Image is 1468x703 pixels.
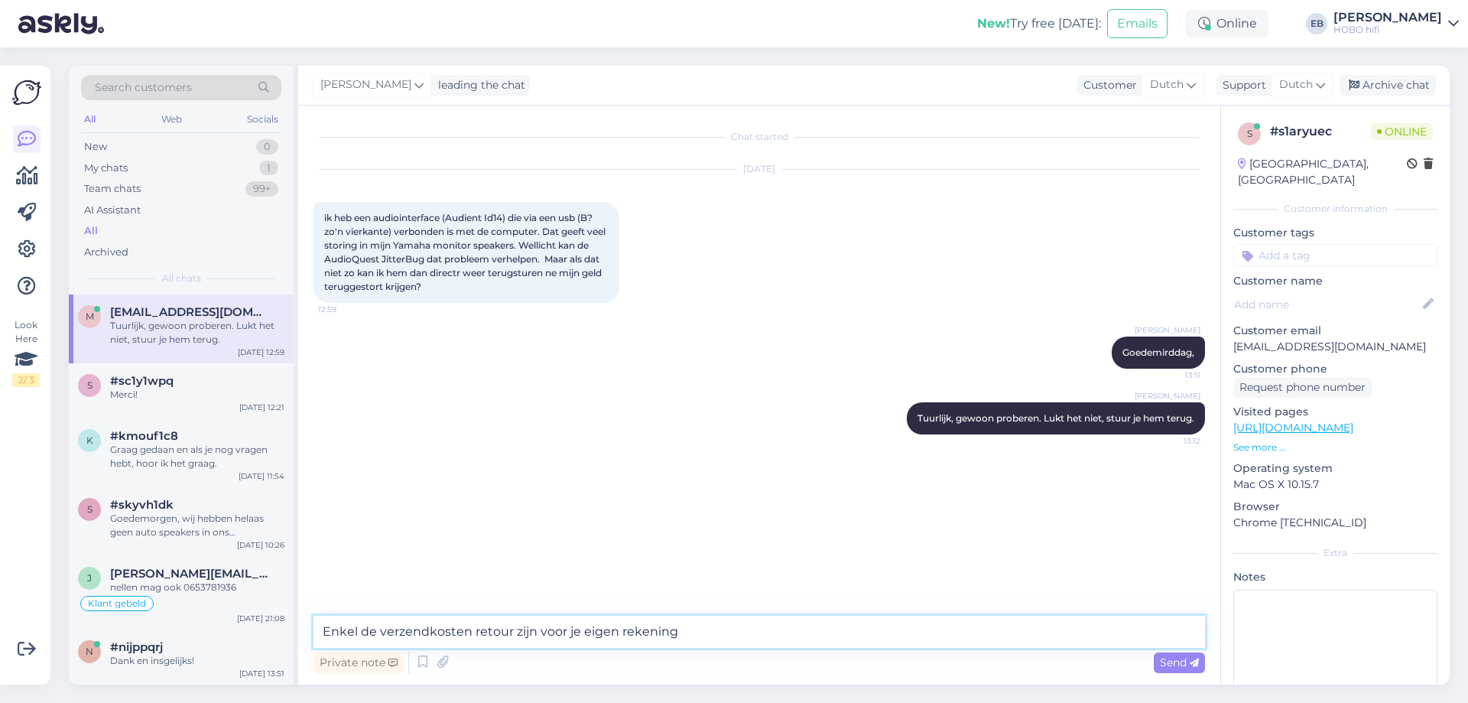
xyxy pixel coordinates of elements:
div: Web [158,109,185,129]
p: Visited pages [1233,404,1437,420]
span: m [86,311,94,322]
p: Browser [1233,499,1437,515]
div: Merci! [110,388,284,402]
div: 99+ [245,181,278,197]
div: Archived [84,245,128,260]
p: Chrome [TECHNICAL_ID] [1233,515,1437,531]
input: Add name [1234,296,1420,313]
div: Look Here [12,318,40,387]
div: Team chats [84,181,141,197]
div: 2 / 3 [12,373,40,387]
div: Support [1216,77,1266,93]
span: msanten57@gmail.com [110,305,269,319]
span: Send [1160,656,1199,669]
span: j [87,572,92,584]
div: Extra [1233,546,1437,560]
div: 1 [259,161,278,176]
span: 12:59 [318,304,375,315]
button: Emails [1107,9,1168,38]
p: Customer tags [1233,225,1437,241]
p: See more ... [1233,441,1437,454]
div: [DATE] 12:21 [239,402,284,413]
div: Socials [244,109,281,129]
div: [GEOGRAPHIC_DATA], [GEOGRAPHIC_DATA] [1238,156,1407,188]
div: All [84,223,98,239]
div: Online [1186,10,1269,37]
p: Notes [1233,569,1437,585]
div: nellen mag ook 0653781936 [110,581,284,594]
span: s [87,379,93,391]
span: Tuurlijk, gewoon proberen. Lukt het niet, stuur je hem terug. [917,412,1194,424]
div: My chats [84,161,128,176]
div: # s1aryuec [1270,122,1371,141]
div: Try free [DATE]: [977,15,1101,33]
span: [PERSON_NAME] [1135,390,1200,402]
div: Goedemorgen, wij hebben helaas geen auto speakers in ons assortriment. [110,512,284,539]
span: [PERSON_NAME] [1135,324,1200,336]
div: [DATE] 11:54 [239,470,284,482]
div: Customer [1077,77,1137,93]
a: [PERSON_NAME]HOBO hifi [1333,11,1459,36]
div: [DATE] 12:59 [238,347,284,358]
div: Graag gedaan en als je nog vragen hebt, hoor ik het graag. [110,443,284,470]
div: [DATE] 10:26 [237,539,284,551]
span: #kmouf1c8 [110,429,178,443]
div: HOBO hifi [1333,24,1442,36]
span: #skyvh1dk [110,498,174,512]
p: Customer phone [1233,361,1437,377]
span: 13:11 [1143,369,1200,381]
b: New! [977,16,1010,31]
div: Chat started [313,130,1205,144]
div: Customer information [1233,202,1437,216]
span: ik heb een audiointerface (Audient Id14) die via een usb (B? zo'n vierkante) verbonden is met de ... [324,212,608,292]
span: Dutch [1150,76,1184,93]
div: AI Assistant [84,203,141,218]
span: s [1247,128,1252,139]
span: #nijppqrj [110,640,163,654]
span: k [86,434,93,446]
img: Askly Logo [12,78,41,107]
input: Add a tag [1233,244,1437,267]
div: [DATE] [313,162,1205,176]
span: n [86,646,93,657]
span: [PERSON_NAME] [320,76,411,93]
p: Customer name [1233,273,1437,289]
div: [DATE] 13:51 [239,668,284,679]
p: Operating system [1233,461,1437,477]
a: [URL][DOMAIN_NAME] [1233,421,1353,434]
p: [EMAIL_ADDRESS][DOMAIN_NAME] [1233,339,1437,355]
div: All [81,109,99,129]
span: 13:12 [1143,435,1200,447]
span: Goedemirddag, [1122,347,1194,358]
span: Dutch [1279,76,1313,93]
span: Klant gebeld [88,599,146,608]
p: Customer email [1233,323,1437,339]
span: Online [1371,123,1433,140]
div: New [84,139,107,155]
textarea: Enkel de verzendkosten retour zijn voor je eigen rekening [313,616,1205,648]
span: All chats [162,272,201,285]
div: [DATE] 21:08 [237,613,284,624]
div: [PERSON_NAME] [1333,11,1442,24]
span: #sc1y1wpq [110,374,174,388]
div: Request phone number [1233,377,1372,398]
div: Dank en insgelijks! [110,654,284,668]
div: Tuurlijk, gewoon proberen. Lukt het niet, stuur je hem terug. [110,319,284,347]
div: Archive chat [1340,75,1436,96]
span: s [87,503,93,515]
span: jeroen@jengelen.nl [110,567,269,581]
div: EB [1306,13,1327,34]
div: leading the chat [432,77,525,93]
p: Mac OS X 10.15.7 [1233,477,1437,493]
span: Search customers [95,80,192,96]
div: 0 [256,139,278,155]
div: Private note [313,653,404,673]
